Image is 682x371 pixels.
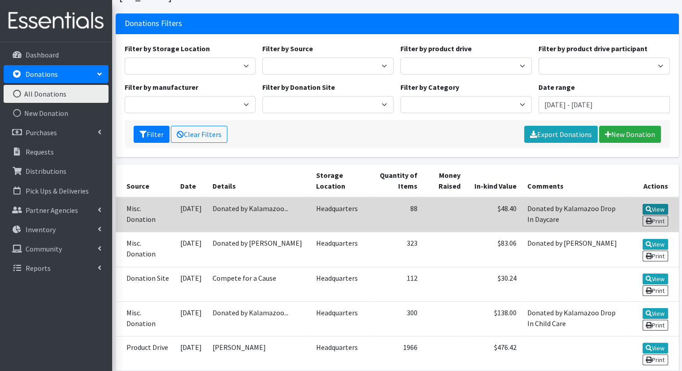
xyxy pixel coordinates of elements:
a: Requests [4,143,109,161]
td: [DATE] [175,232,207,267]
th: Storage Location [311,164,370,197]
td: Donated by Kalamazoo Drop In Daycare [522,197,626,232]
label: Date range [539,82,575,93]
p: Inventory [26,225,56,234]
th: Source [116,164,175,197]
td: [DATE] [175,301,207,336]
td: $48.40 [466,197,522,232]
td: Donated by Kalamazoo... [207,197,311,232]
a: Donations [4,65,109,83]
td: [DATE] [175,336,207,371]
label: Filter by Category [400,82,459,93]
th: In-kind Value [466,164,522,197]
button: Filter [134,126,169,143]
th: Money Raised [423,164,466,197]
a: Print [643,354,668,365]
td: $138.00 [466,301,522,336]
td: [DATE] [175,197,207,232]
a: Print [643,251,668,261]
td: $83.06 [466,232,522,267]
a: View [643,274,668,284]
th: Quantity of Items [370,164,423,197]
a: View [643,204,668,215]
td: Headquarters [311,197,370,232]
p: Dashboard [26,50,59,59]
td: Misc. Donation [116,232,175,267]
td: Donated by Kalamazoo Drop In Child Care [522,301,626,336]
a: View [643,308,668,319]
label: Filter by Source [262,43,313,54]
p: Partner Agencies [26,206,78,215]
th: Comments [522,164,626,197]
label: Filter by Donation Site [262,82,335,93]
a: Clear Filters [171,126,227,143]
a: Inventory [4,221,109,238]
a: Print [643,216,668,226]
td: Compete for a Cause [207,267,311,301]
td: Headquarters [311,336,370,371]
p: Community [26,244,62,253]
a: Distributions [4,162,109,180]
a: Reports [4,259,109,277]
p: Distributions [26,167,66,176]
a: Pick Ups & Deliveries [4,182,109,200]
th: Actions [626,164,678,197]
td: $476.42 [466,336,522,371]
td: Donation Site [116,267,175,301]
td: $30.24 [466,267,522,301]
td: 112 [370,267,423,301]
a: Partner Agencies [4,201,109,219]
a: View [643,343,668,353]
label: Filter by product drive participant [539,43,647,54]
a: New Donation [599,126,661,143]
input: January 1, 2011 - December 31, 2011 [539,96,670,113]
a: Purchases [4,124,109,141]
label: Filter by Storage Location [125,43,210,54]
td: Donated by [PERSON_NAME] [522,232,626,267]
th: Date [175,164,207,197]
td: 1966 [370,336,423,371]
p: Donations [26,70,58,79]
th: Details [207,164,311,197]
a: Community [4,240,109,258]
p: Purchases [26,128,57,137]
a: Print [643,320,668,331]
a: New Donation [4,104,109,122]
a: View [643,239,668,250]
p: Reports [26,264,51,273]
td: Donated by Kalamazoo... [207,301,311,336]
td: Product Drive [116,336,175,371]
td: Donated by [PERSON_NAME] [207,232,311,267]
a: Export Donations [524,126,598,143]
td: 323 [370,232,423,267]
h3: Donations Filters [125,19,182,28]
td: [DATE] [175,267,207,301]
td: 300 [370,301,423,336]
p: Requests [26,147,54,156]
td: Misc. Donation [116,197,175,232]
a: Print [643,285,668,296]
a: Dashboard [4,46,109,64]
label: Filter by product drive [400,43,472,54]
td: Misc. Donation [116,301,175,336]
img: HumanEssentials [4,6,109,36]
td: [PERSON_NAME] [207,336,311,371]
a: All Donations [4,85,109,103]
td: Headquarters [311,267,370,301]
p: Pick Ups & Deliveries [26,186,89,195]
td: Headquarters [311,301,370,336]
td: 88 [370,197,423,232]
label: Filter by manufacturer [125,82,198,93]
td: Headquarters [311,232,370,267]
